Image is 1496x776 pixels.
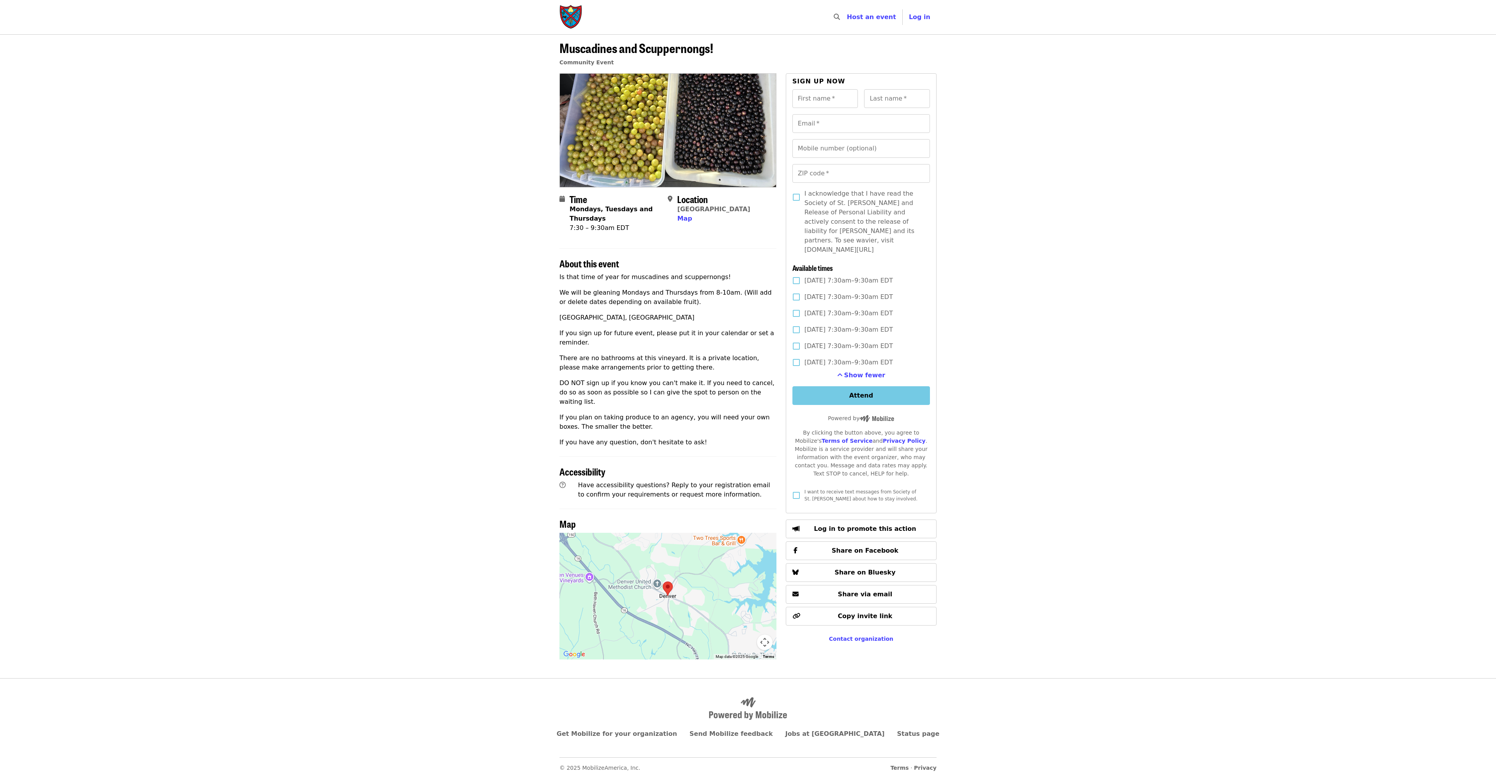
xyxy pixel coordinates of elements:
[559,256,619,270] span: About this event
[792,114,930,133] input: Email
[804,276,893,285] span: [DATE] 7:30am–9:30am EDT
[786,585,937,604] button: Share via email
[690,730,773,737] a: Send Mobilize feedback
[838,590,893,598] span: Share via email
[804,309,893,318] span: [DATE] 7:30am–9:30am EDT
[677,205,750,213] a: [GEOGRAPHIC_DATA]
[804,489,917,502] span: I want to receive text messages from Society of St. [PERSON_NAME] about how to stay involved.
[668,195,672,203] i: map-marker-alt icon
[804,341,893,351] span: [DATE] 7:30am–9:30am EDT
[834,569,896,576] span: Share on Bluesky
[559,729,937,739] nav: Primary footer navigation
[709,697,787,720] img: Powered by Mobilize
[559,378,776,407] p: DO NOT sign up if you know you can't make it. If you need to cancel, do so as soon as possible so...
[559,288,776,307] p: We will be gleaning Mondays and Thursdays from 8-10am. (Will add or delete dates depending on ava...
[561,649,587,659] img: Google
[792,89,858,108] input: First name
[559,765,640,771] span: © 2025 MobilizeAmerica, Inc.
[677,215,692,222] span: Map
[844,371,886,379] span: Show fewer
[792,386,930,405] button: Attend
[822,438,873,444] a: Terms of Service
[864,89,930,108] input: Last name
[804,325,893,334] span: [DATE] 7:30am–9:30am EDT
[792,78,845,85] span: Sign up now
[829,636,893,642] a: Contact organization
[792,139,930,158] input: Mobile number (optional)
[559,39,713,57] span: Muscadines and Scuppernongs!
[559,465,605,478] span: Accessibility
[560,74,776,187] img: Muscadines and Scuppernongs! organized by Society of St. Andrew
[559,195,565,203] i: calendar icon
[557,730,677,737] a: Get Mobilize for your organization
[716,654,758,659] span: Map data ©2025 Google
[559,329,776,347] p: If you sign up for future event, please put it in your calendar or set a reminder.
[909,13,930,21] span: Log in
[792,263,833,273] span: Available times
[891,765,909,771] a: Terms
[559,354,776,372] p: There are no bathrooms at this vineyard. It is a private location, please make arrangements prior...
[559,59,614,65] a: Community Event
[559,517,576,530] span: Map
[570,223,662,233] div: 7:30 – 9:30am EDT
[786,563,937,582] button: Share on Bluesky
[914,765,937,771] a: Privacy
[883,438,926,444] a: Privacy Policy
[804,292,893,302] span: [DATE] 7:30am–9:30am EDT
[903,9,937,25] button: Log in
[570,192,587,206] span: Time
[786,607,937,626] button: Copy invite link
[792,429,930,478] div: By clicking the button above, you agree to Mobilize's and . Mobilize is a service provider and wi...
[838,612,892,620] span: Copy invite link
[859,415,894,422] img: Powered by Mobilize
[845,8,851,27] input: Search
[792,164,930,183] input: ZIP code
[763,654,774,659] a: Terms (opens in new tab)
[834,13,840,21] i: search icon
[570,205,653,222] strong: Mondays, Tuesdays and Thursdays
[559,413,776,431] p: If you plan on taking produce to an agency, you will need your own boxes. The smaller the better.
[786,541,937,560] button: Share on Facebook
[891,764,937,772] span: ·
[785,730,885,737] a: Jobs at [GEOGRAPHIC_DATA]
[804,358,893,367] span: [DATE] 7:30am–9:30am EDT
[828,415,894,421] span: Powered by
[757,635,773,650] button: Map camera controls
[559,438,776,447] p: If you have any question, don't hesitate to ask!
[559,481,566,489] i: question-circle icon
[578,481,770,498] span: Have accessibility questions? Reply to your registration email to confirm your requirements or re...
[814,525,916,532] span: Log in to promote this action
[804,189,924,255] span: I acknowledge that I have read the Society of St. [PERSON_NAME] and Release of Personal Liability...
[559,5,583,30] img: Society of St. Andrew - Home
[677,214,692,223] button: Map
[847,13,896,21] a: Host an event
[561,649,587,659] a: Open this area in Google Maps (opens a new window)
[897,730,940,737] a: Status page
[832,547,898,554] span: Share on Facebook
[677,192,708,206] span: Location
[559,272,776,282] p: Is that time of year for muscadines and scuppernongs!
[559,313,776,322] p: [GEOGRAPHIC_DATA], [GEOGRAPHIC_DATA]
[559,757,937,772] nav: Secondary footer navigation
[837,371,886,380] button: See more timeslots
[786,520,937,538] button: Log in to promote this action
